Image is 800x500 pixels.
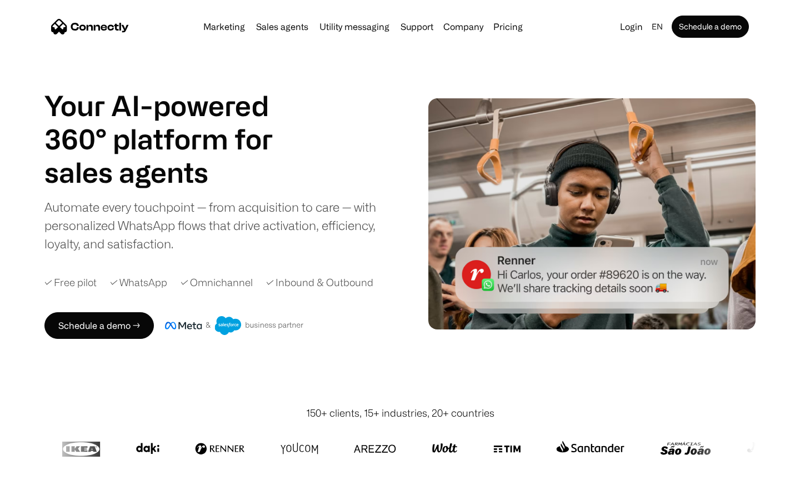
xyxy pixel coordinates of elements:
[22,481,67,496] ul: Language list
[44,156,300,189] h1: sales agents
[489,22,527,31] a: Pricing
[110,275,167,290] div: ✓ WhatsApp
[44,198,394,253] div: Automate every touchpoint — from acquisition to care — with personalized WhatsApp flows that driv...
[44,275,97,290] div: ✓ Free pilot
[199,22,249,31] a: Marketing
[165,316,304,335] img: Meta and Salesforce business partner badge.
[44,312,154,339] a: Schedule a demo →
[11,479,67,496] aside: Language selected: English
[396,22,438,31] a: Support
[44,89,300,156] h1: Your AI-powered 360° platform for
[616,19,647,34] a: Login
[652,19,663,34] div: en
[266,275,373,290] div: ✓ Inbound & Outbound
[306,406,494,421] div: 150+ clients, 15+ industries, 20+ countries
[315,22,394,31] a: Utility messaging
[672,16,749,38] a: Schedule a demo
[252,22,313,31] a: Sales agents
[181,275,253,290] div: ✓ Omnichannel
[443,19,483,34] div: Company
